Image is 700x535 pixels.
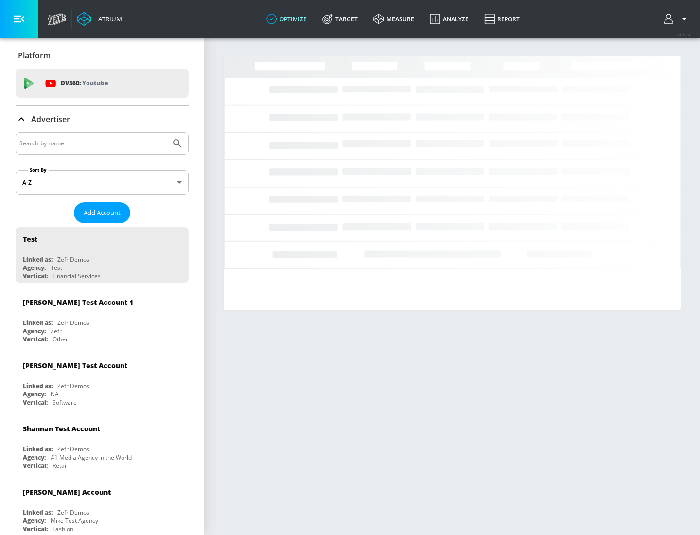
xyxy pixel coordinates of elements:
div: NA [51,390,59,398]
div: Agency: [23,264,46,272]
div: Zefr Demos [57,319,89,327]
div: Zefr [51,327,62,335]
div: [PERSON_NAME] Test Account 1 [23,298,133,307]
div: Financial Services [52,272,101,280]
div: Zefr Demos [57,382,89,390]
div: Test [23,234,37,244]
div: Zefr Demos [57,445,89,453]
div: Linked as: [23,445,52,453]
div: Shannan Test AccountLinked as:Zefr DemosAgency:#1 Media Agency in the WorldVertical:Retail [16,417,189,472]
div: Vertical: [23,462,48,470]
div: DV360: Youtube [16,69,189,98]
div: [PERSON_NAME] Account [23,487,111,497]
div: Vertical: [23,335,48,343]
div: [PERSON_NAME] Test Account [23,361,127,370]
div: TestLinked as:Zefr DemosAgency:TestVertical:Financial Services [16,227,189,283]
a: Report [476,1,527,36]
div: [PERSON_NAME] Test AccountLinked as:Zefr DemosAgency:NAVertical:Software [16,354,189,409]
button: Add Account [74,202,130,223]
div: Advertiser [16,106,189,133]
a: Target [315,1,366,36]
div: Other [52,335,68,343]
p: Platform [18,50,51,61]
div: Test [51,264,62,272]
div: Linked as: [23,255,52,264]
div: [PERSON_NAME] Test Account 1Linked as:Zefr DemosAgency:ZefrVertical:Other [16,290,189,346]
div: Linked as: [23,319,52,327]
input: Search by name [19,137,167,150]
div: Agency: [23,390,46,398]
a: Analyze [422,1,476,36]
p: DV360: [61,78,108,89]
div: Zefr Demos [57,255,89,264]
div: Agency: [23,327,46,335]
p: Youtube [82,78,108,88]
div: Retail [52,462,68,470]
div: Mike Test Agency [51,517,98,525]
a: measure [366,1,422,36]
div: Vertical: [23,525,48,533]
div: Vertical: [23,398,48,407]
p: Advertiser [31,114,70,125]
a: Atrium [77,12,122,26]
div: Atrium [94,15,122,23]
span: Add Account [84,207,121,218]
div: Agency: [23,453,46,462]
a: optimize [259,1,315,36]
div: #1 Media Agency in the World [51,453,132,462]
div: Shannan Test Account [23,424,100,433]
div: Linked as: [23,508,52,517]
div: Zefr Demos [57,508,89,517]
div: Vertical: [23,272,48,280]
div: Platform [16,42,189,69]
div: Fashion [52,525,73,533]
div: Software [52,398,77,407]
div: Agency: [23,517,46,525]
span: v 4.25.4 [677,32,690,37]
div: A-Z [16,170,189,195]
div: Linked as: [23,382,52,390]
label: Sort By [28,167,49,173]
